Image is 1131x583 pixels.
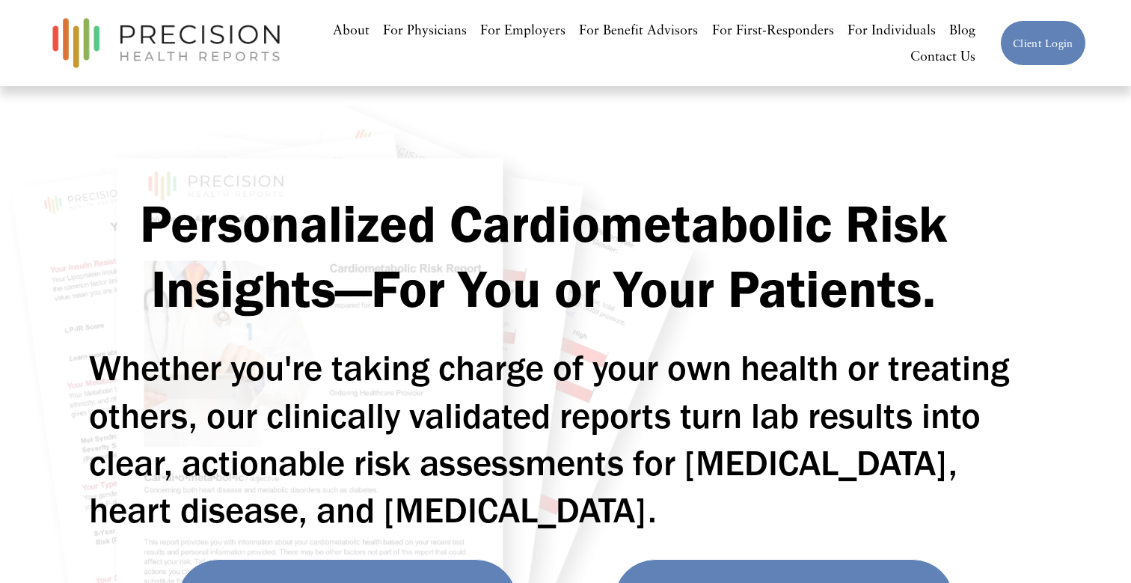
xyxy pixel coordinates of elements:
a: For Benefit Advisors [579,16,698,43]
a: For Employers [480,16,565,43]
strong: Personalized Cardiometabolic Risk Insights—For You or Your Patients. [140,192,960,320]
a: Blog [949,16,975,43]
img: Precision Health Reports [45,11,287,75]
a: Client Login [1000,20,1085,66]
a: For Physicians [383,16,467,43]
a: Contact Us [910,43,975,70]
a: For First-Responders [712,16,834,43]
h2: Whether you're taking charge of your own health or treating others, our clinically validated repo... [89,344,1042,534]
a: About [333,16,370,43]
a: For Individuals [848,16,936,43]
